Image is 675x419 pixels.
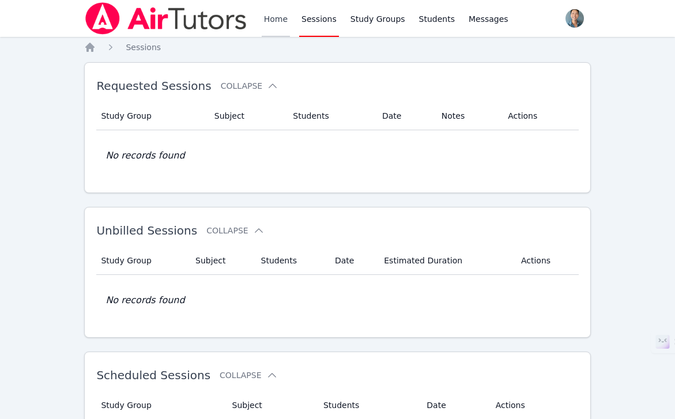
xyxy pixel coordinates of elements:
th: Study Group [96,102,207,130]
button: Collapse [220,369,277,381]
th: Estimated Duration [377,247,514,275]
td: No records found [96,130,578,181]
th: Date [328,247,377,275]
a: Sessions [126,41,161,53]
td: No records found [96,275,578,326]
button: Collapse [206,225,264,236]
th: Subject [208,102,286,130]
th: Actions [514,247,579,275]
span: Messages [469,13,508,25]
th: Students [286,102,375,130]
span: Unbilled Sessions [96,224,197,237]
span: Sessions [126,43,161,52]
button: Collapse [221,80,278,92]
th: Date [375,102,435,130]
th: Subject [188,247,254,275]
th: Notes [435,102,501,130]
th: Students [254,247,328,275]
nav: Breadcrumb [84,41,590,53]
span: Requested Sessions [96,79,211,93]
th: Study Group [96,247,188,275]
img: Air Tutors [84,2,247,35]
th: Actions [501,102,579,130]
span: Scheduled Sessions [96,368,210,382]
